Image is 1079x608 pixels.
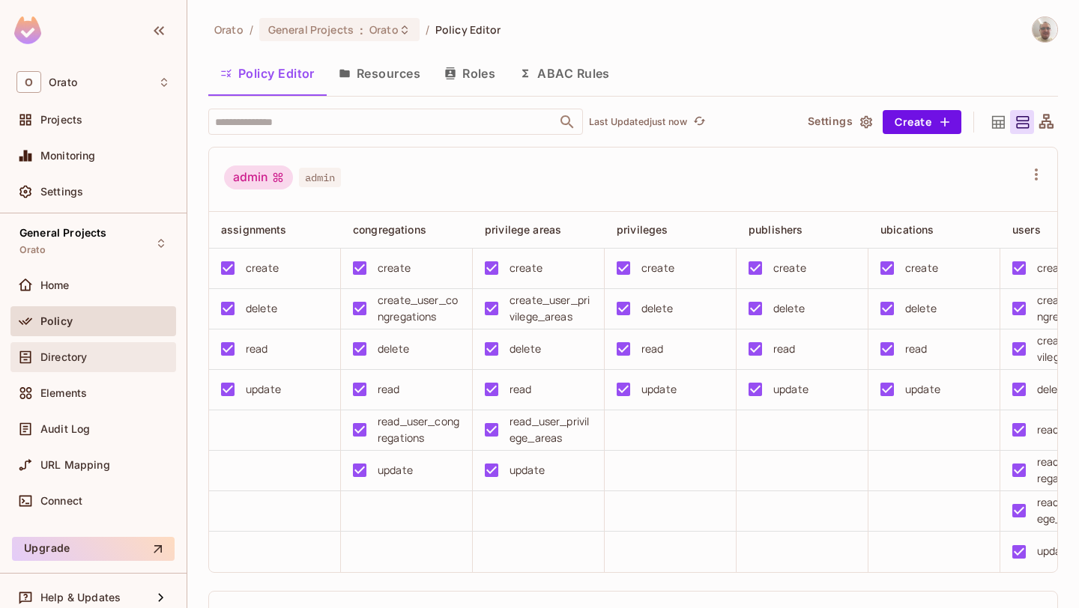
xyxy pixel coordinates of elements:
[246,260,279,276] div: create
[905,341,928,357] div: read
[687,113,708,131] span: Click to refresh data
[214,22,244,37] span: the active workspace
[378,381,400,398] div: read
[40,387,87,399] span: Elements
[773,341,796,357] div: read
[510,292,592,325] div: create_user_privilege_areas
[49,76,77,88] span: Workspace: Orato
[641,260,674,276] div: create
[40,351,87,363] span: Directory
[510,381,532,398] div: read
[617,223,668,236] span: privileges
[40,495,82,507] span: Connect
[641,341,664,357] div: read
[40,315,73,327] span: Policy
[432,55,507,92] button: Roles
[40,114,82,126] span: Projects
[507,55,622,92] button: ABAC Rules
[299,168,341,187] span: admin
[19,244,46,256] span: Orato
[905,381,940,398] div: update
[1033,17,1057,42] img: Luis Andres Fonseca Gomez
[40,186,83,198] span: Settings
[40,150,96,162] span: Monitoring
[589,116,687,128] p: Last Updated just now
[246,341,268,357] div: read
[690,113,708,131] button: refresh
[557,112,578,133] button: Open
[641,381,677,398] div: update
[510,462,545,478] div: update
[378,292,460,325] div: create_user_congregations
[16,71,41,93] span: O
[353,223,426,236] span: congregations
[40,459,110,471] span: URL Mapping
[1012,223,1041,236] span: users
[802,110,877,134] button: Settings
[378,341,409,357] div: delete
[40,592,121,604] span: Help & Updates
[40,423,90,435] span: Audit Log
[641,300,673,317] div: delete
[246,381,281,398] div: update
[40,279,70,291] span: Home
[883,110,961,134] button: Create
[510,260,542,276] div: create
[378,462,413,478] div: update
[378,413,460,446] div: read_user_congregations
[12,537,175,561] button: Upgrade
[693,115,706,130] span: refresh
[435,22,501,37] span: Policy Editor
[426,22,429,37] li: /
[749,223,803,236] span: publishers
[1037,381,1069,398] div: delete
[773,381,809,398] div: update
[14,16,41,44] img: SReyMgAAAABJRU5ErkJggg==
[224,165,293,189] div: admin
[250,22,253,37] li: /
[378,260,411,276] div: create
[905,260,938,276] div: create
[19,227,106,239] span: General Projects
[880,223,934,236] span: ubications
[208,55,327,92] button: Policy Editor
[359,24,364,36] span: :
[268,22,354,37] span: General Projects
[1037,422,1060,438] div: read
[773,260,806,276] div: create
[327,55,432,92] button: Resources
[510,341,541,357] div: delete
[221,223,287,236] span: assignments
[369,22,399,37] span: Orato
[1037,260,1070,276] div: create
[485,223,561,236] span: privilege areas
[510,413,592,446] div: read_user_privilege_areas
[905,300,937,317] div: delete
[1037,543,1072,559] div: update
[246,300,277,317] div: delete
[773,300,805,317] div: delete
